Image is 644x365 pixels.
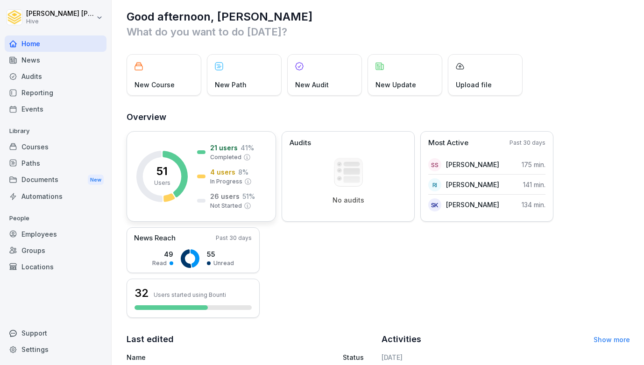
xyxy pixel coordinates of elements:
p: No audits [333,196,364,204]
a: Locations [5,259,106,275]
a: News [5,52,106,68]
p: Past 30 days [510,139,545,147]
div: Support [5,325,106,341]
h1: Good afternoon, [PERSON_NAME] [127,9,630,24]
p: 41 % [241,143,254,153]
a: Home [5,35,106,52]
p: [PERSON_NAME] [446,200,499,210]
p: 26 users [210,191,240,201]
p: 51 [156,166,168,177]
h2: Last edited [127,333,375,346]
p: [PERSON_NAME] [446,160,499,169]
p: Status [343,352,364,362]
a: Automations [5,188,106,204]
p: [PERSON_NAME] [PERSON_NAME] [26,10,94,18]
p: Not Started [210,202,242,210]
a: Audits [5,68,106,84]
div: Documents [5,171,106,189]
p: Read [152,259,167,267]
p: Completed [210,153,241,161]
p: [PERSON_NAME] [446,180,499,190]
p: 175 min. [522,160,545,169]
p: 141 min. [523,180,545,190]
p: Users [154,179,170,187]
p: Most Active [428,138,468,148]
p: Name [127,352,277,362]
p: What do you want to do [DATE]? [127,24,630,39]
p: News Reach [134,233,176,244]
a: Reporting [5,84,106,101]
p: 8 % [238,167,248,177]
a: Events [5,101,106,117]
a: Groups [5,242,106,259]
p: 55 [207,249,234,259]
p: Past 30 days [216,234,252,242]
div: SS [428,158,441,171]
a: Paths [5,155,106,171]
a: Settings [5,341,106,358]
p: Library [5,124,106,139]
p: New Course [134,80,175,90]
p: New Audit [295,80,329,90]
a: DocumentsNew [5,171,106,189]
div: New [88,175,104,185]
p: In Progress [210,177,242,186]
p: 49 [152,249,173,259]
p: Upload file [456,80,492,90]
a: Employees [5,226,106,242]
h6: [DATE] [382,352,630,362]
a: Courses [5,139,106,155]
p: 21 users [210,143,238,153]
p: 134 min. [522,200,545,210]
p: New Path [215,80,247,90]
h2: Overview [127,111,630,124]
p: 51 % [242,191,255,201]
p: People [5,211,106,226]
h3: 32 [134,285,149,301]
p: 4 users [210,167,235,177]
p: Hive [26,18,94,25]
div: RI [428,178,441,191]
a: Show more [594,336,630,344]
p: Audits [290,138,311,148]
p: Users started using Bounti [154,291,226,298]
h2: Activities [382,333,421,346]
p: Unread [213,259,234,267]
div: SK [428,198,441,211]
p: New Update [375,80,416,90]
